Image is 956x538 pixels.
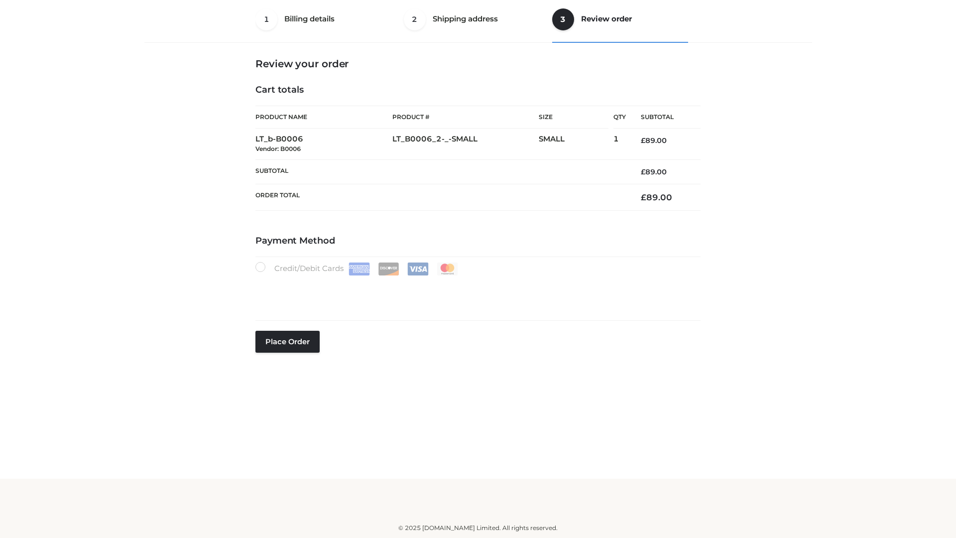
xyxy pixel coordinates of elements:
th: Product # [392,106,539,129]
bdi: 89.00 [641,136,667,145]
bdi: 89.00 [641,192,672,202]
div: © 2025 [DOMAIN_NAME] Limited. All rights reserved. [148,523,808,533]
small: Vendor: B0006 [255,145,301,152]
td: LT_B0006_2-_-SMALL [392,129,539,160]
img: Visa [407,263,429,275]
bdi: 89.00 [641,167,667,176]
th: Product Name [255,106,392,129]
th: Subtotal [255,159,626,184]
h4: Payment Method [255,236,701,247]
h4: Cart totals [255,85,701,96]
img: Discover [378,263,399,275]
th: Qty [613,106,626,129]
th: Size [539,106,608,129]
td: 1 [613,129,626,160]
th: Order Total [255,184,626,211]
h3: Review your order [255,58,701,70]
td: LT_b-B0006 [255,129,392,160]
th: Subtotal [626,106,701,129]
span: £ [641,167,645,176]
button: Place order [255,331,320,353]
span: £ [641,192,646,202]
label: Credit/Debit Cards [255,262,459,275]
iframe: Secure payment input frame [253,273,699,310]
img: Amex [349,263,370,275]
span: £ [641,136,645,145]
td: SMALL [539,129,613,160]
img: Mastercard [437,263,458,275]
